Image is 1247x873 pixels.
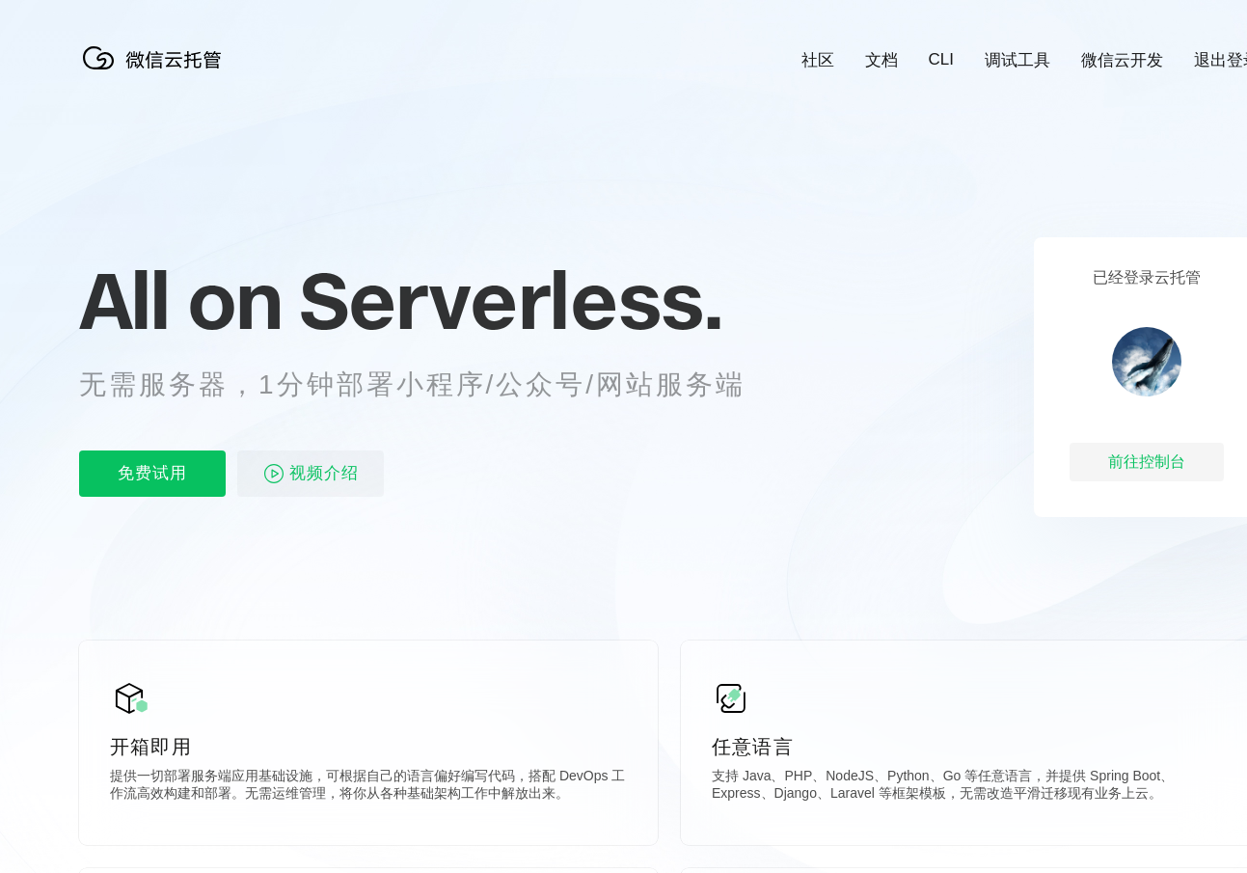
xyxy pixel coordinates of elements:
[985,49,1050,71] a: 调试工具
[79,64,233,80] a: 微信云托管
[801,49,834,71] a: 社区
[712,768,1229,806] p: 支持 Java、PHP、NodeJS、Python、Go 等任意语言，并提供 Spring Boot、Express、Django、Laravel 等框架模板，无需改造平滑迁移现有业务上云。
[110,733,627,760] p: 开箱即用
[1070,443,1224,481] div: 前往控制台
[262,462,285,485] img: video_play.svg
[79,252,281,348] span: All on
[865,49,898,71] a: 文档
[289,450,359,497] span: 视频介绍
[79,450,226,497] p: 免费试用
[1093,268,1201,288] p: 已经登录云托管
[712,733,1229,760] p: 任意语言
[79,39,233,77] img: 微信云托管
[79,366,781,404] p: 无需服务器，1分钟部署小程序/公众号/网站服务端
[110,768,627,806] p: 提供一切部署服务端应用基础设施，可根据自己的语言偏好编写代码，搭配 DevOps 工作流高效构建和部署。无需运维管理，将你从各种基础架构工作中解放出来。
[929,50,954,69] a: CLI
[299,252,722,348] span: Serverless.
[1081,49,1163,71] a: 微信云开发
